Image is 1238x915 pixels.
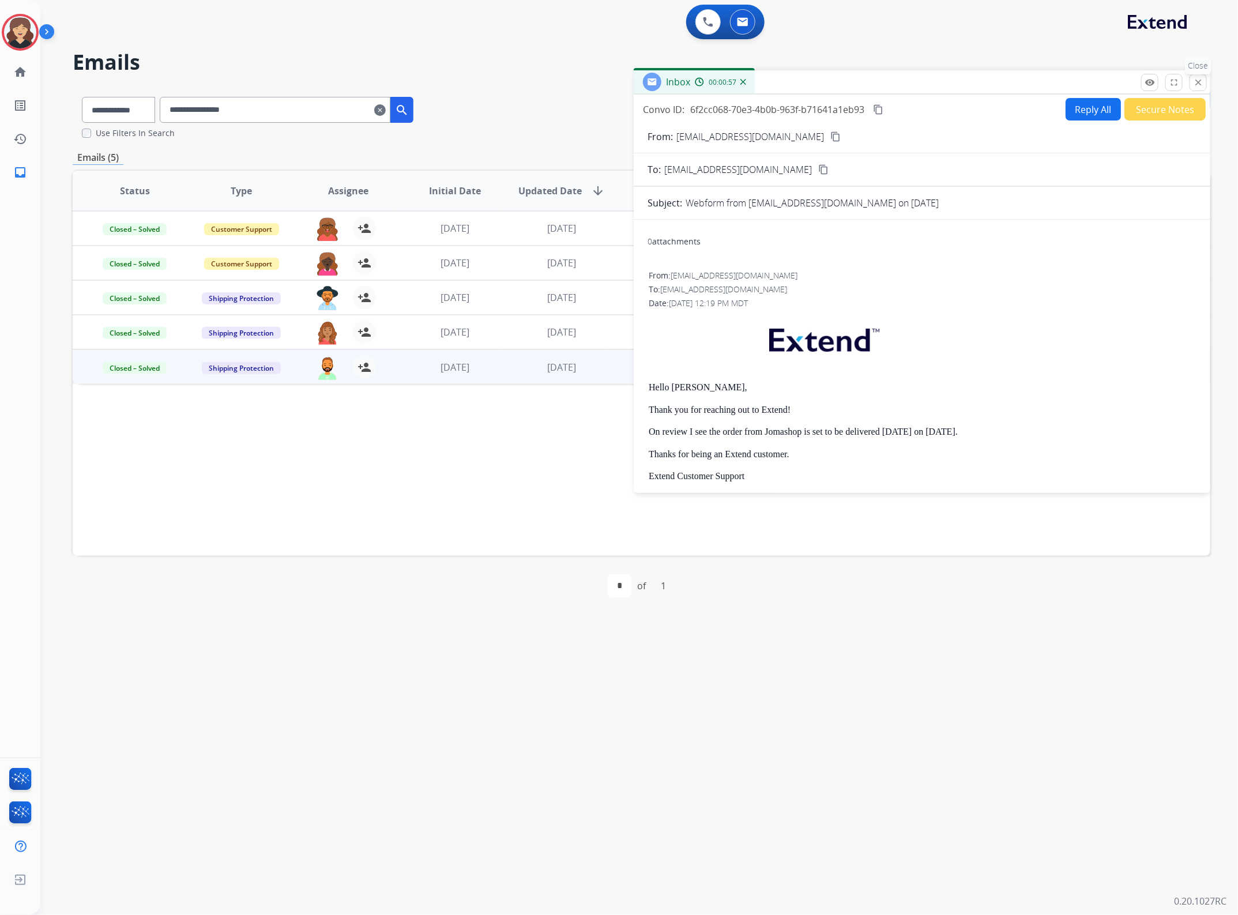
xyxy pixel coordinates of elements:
[547,326,576,338] span: [DATE]
[643,103,684,116] p: Convo ID:
[231,184,252,198] span: Type
[204,223,279,235] span: Customer Support
[518,184,582,198] span: Updated Date
[649,382,1195,393] p: Hello [PERSON_NAME],
[358,325,371,339] mat-icon: person_add
[103,292,167,304] span: Closed – Solved
[1145,77,1155,88] mat-icon: remove_red_eye
[13,65,27,79] mat-icon: home
[429,184,481,198] span: Initial Date
[660,284,787,295] span: [EMAIL_ADDRESS][DOMAIN_NAME]
[669,298,748,308] span: [DATE] 12:19 PM MDT
[637,579,646,593] div: of
[204,258,279,270] span: Customer Support
[441,326,469,338] span: [DATE]
[374,103,386,117] mat-icon: clear
[13,165,27,179] mat-icon: inbox
[649,471,1195,481] p: Extend Customer Support
[441,291,469,304] span: [DATE]
[316,321,339,345] img: agent-avatar
[316,356,339,380] img: agent-avatar
[202,327,281,339] span: Shipping Protection
[103,327,167,339] span: Closed – Solved
[1174,894,1226,908] p: 0.20.1027RC
[441,257,469,269] span: [DATE]
[755,315,891,360] img: extend.png
[73,150,123,165] p: Emails (5)
[591,184,605,198] mat-icon: arrow_downward
[316,217,339,241] img: agent-avatar
[547,291,576,304] span: [DATE]
[547,361,576,374] span: [DATE]
[1190,74,1207,91] button: Close
[358,360,371,374] mat-icon: person_add
[358,256,371,270] mat-icon: person_add
[358,221,371,235] mat-icon: person_add
[676,130,824,144] p: [EMAIL_ADDRESS][DOMAIN_NAME]
[648,236,652,247] span: 0
[547,257,576,269] span: [DATE]
[120,184,150,198] span: Status
[648,196,682,210] p: Subject:
[103,258,167,270] span: Closed – Solved
[73,51,1210,74] h2: Emails
[328,184,368,198] span: Assignee
[648,236,701,247] div: attachments
[441,361,469,374] span: [DATE]
[1124,98,1206,121] button: Secure Notes
[648,130,673,144] p: From:
[103,362,167,374] span: Closed – Solved
[441,222,469,235] span: [DATE]
[873,104,883,115] mat-icon: content_copy
[690,103,864,116] span: 6f2cc068-70e3-4b0b-963f-b71641a1eb93
[1169,77,1179,88] mat-icon: fullscreen
[649,284,1195,295] div: To:
[358,291,371,304] mat-icon: person_add
[686,196,939,210] p: Webform from [EMAIL_ADDRESS][DOMAIN_NAME] on [DATE]
[96,127,175,139] label: Use Filters In Search
[202,362,281,374] span: Shipping Protection
[671,270,797,281] span: [EMAIL_ADDRESS][DOMAIN_NAME]
[649,427,1195,437] p: On review I see the order from Jomashop is set to be delivered [DATE] on [DATE].
[13,132,27,146] mat-icon: history
[664,163,812,176] span: [EMAIL_ADDRESS][DOMAIN_NAME]
[649,270,1195,281] div: From:
[13,99,27,112] mat-icon: list_alt
[649,298,1195,309] div: Date:
[648,163,661,176] p: To:
[1066,98,1121,121] button: Reply All
[316,251,339,276] img: agent-avatar
[830,131,841,142] mat-icon: content_copy
[652,574,675,597] div: 1
[103,223,167,235] span: Closed – Solved
[649,405,1195,415] p: Thank you for reaching out to Extend!
[547,222,576,235] span: [DATE]
[316,286,339,310] img: agent-avatar
[1186,57,1211,74] p: Close
[202,292,281,304] span: Shipping Protection
[666,76,690,88] span: Inbox
[1193,77,1203,88] mat-icon: close
[818,164,829,175] mat-icon: content_copy
[4,16,36,48] img: avatar
[709,78,736,87] span: 00:00:57
[649,449,1195,460] p: Thanks for being an Extend customer.
[395,103,409,117] mat-icon: search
